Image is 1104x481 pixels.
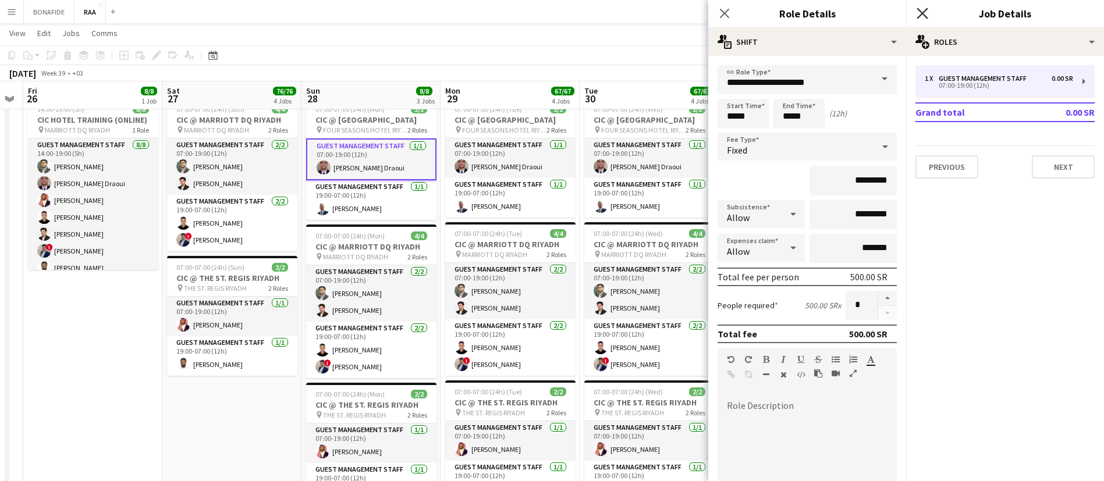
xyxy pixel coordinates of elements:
h3: CIC @ THE ST. REGIS RIYADH [445,397,576,408]
span: FOUR SEASONS HOTEL RIYADH [323,126,407,134]
span: 07:00-07:00 (24h) (Tue) [455,229,522,238]
h3: CIC @ MARRIOTT DQ RIYADH [445,239,576,250]
app-job-card: 07:00-07:00 (24h) (Wed)4/4CIC @ MARRIOTT DQ RIYADH MARRIOTT DQ RIYADH2 RolesGuest Management Staf... [584,222,715,376]
button: Previous [915,155,978,179]
app-card-role: Guest Management Staff1/107:00-19:00 (12h)[PERSON_NAME] [445,421,576,461]
span: 2 Roles [546,408,566,417]
span: Jobs [62,28,80,38]
span: 2 Roles [686,250,705,259]
app-job-card: 07:00-07:00 (24h) (Tue)4/4CIC @ MARRIOTT DQ RIYADH MARRIOTT DQ RIYADH2 RolesGuest Management Staf... [445,222,576,376]
app-card-role: Guest Management Staff2/219:00-07:00 (12h)[PERSON_NAME]![PERSON_NAME] [167,195,297,251]
span: ! [602,357,609,364]
div: [DATE] [9,67,36,79]
span: 1 Role [132,126,149,134]
div: Total fee [718,328,757,340]
button: Strikethrough [814,355,822,364]
button: Next [1032,155,1095,179]
span: Sat [167,85,180,96]
app-card-role: Guest Management Staff2/207:00-19:00 (12h)[PERSON_NAME][PERSON_NAME] [306,265,436,322]
h3: CIC @ [GEOGRAPHIC_DATA] [445,115,576,125]
span: 76/76 [273,87,296,95]
a: View [5,26,30,41]
span: 2 Roles [686,408,705,417]
app-card-role: Guest Management Staff1/107:00-19:00 (12h)[PERSON_NAME] [167,297,297,336]
button: Fullscreen [849,369,857,378]
span: 07:00-07:00 (24h) (Wed) [594,229,663,238]
span: ! [463,357,470,364]
div: 1 x [925,74,939,83]
span: Edit [37,28,51,38]
a: Jobs [58,26,84,41]
div: Shift [708,28,906,56]
button: Insert video [832,369,840,378]
span: 27 [165,92,180,105]
app-card-role: Guest Management Staff1/119:00-07:00 (12h)[PERSON_NAME] [167,336,297,376]
h3: CIC @ MARRIOTT DQ RIYADH [584,239,715,250]
span: Allow [727,212,750,223]
button: Clear Formatting [779,370,787,379]
div: 500.00 SR x [805,300,841,311]
div: 500.00 SR [849,328,888,340]
span: THE ST. REGIS RIYADH [184,284,247,293]
span: 07:00-07:00 (24h) (Tue) [455,387,522,396]
app-card-role: Guest Management Staff1/107:00-19:00 (12h)[PERSON_NAME] [584,421,715,461]
app-card-role: Guest Management Staff2/219:00-07:00 (12h)[PERSON_NAME]![PERSON_NAME] [306,322,436,378]
span: FOUR SEASONS HOTEL RIYADH [601,126,686,134]
span: MARRIOTT DQ RIYADH [45,126,110,134]
span: 4/4 [689,229,705,238]
span: 2 Roles [546,126,566,134]
button: Italic [779,355,787,364]
span: ! [185,233,192,240]
span: FOUR SEASONS HOTEL RIYADH [462,126,546,134]
app-card-role: Guest Management Staff2/207:00-19:00 (12h)[PERSON_NAME][PERSON_NAME] [167,138,297,195]
span: ! [46,244,53,251]
h3: CIC @ THE ST. REGIS RIYADH [584,397,715,408]
div: 0.00 SR [1052,74,1073,83]
app-card-role: Guest Management Staff1/119:00-07:00 (12h)[PERSON_NAME] [584,178,715,218]
span: 8/8 [141,87,157,95]
span: MARRIOTT DQ RIYADH [462,250,527,259]
div: 07:00-07:00 (24h) (Tue)2/2CIC @ [GEOGRAPHIC_DATA] FOUR SEASONS HOTEL RIYADH2 RolesGuest Managemen... [445,98,576,218]
div: Roles [906,28,1104,56]
span: 2 Roles [407,126,427,134]
span: THE ST. REGIS RIYADH [462,408,525,417]
app-card-role: Guest Management Staff2/207:00-19:00 (12h)[PERSON_NAME][PERSON_NAME] [584,263,715,319]
span: 2 Roles [268,284,288,293]
span: 2 Roles [268,126,288,134]
h3: Role Details [708,6,906,21]
app-card-role: Guest Management Staff8/814:00-19:00 (5h)[PERSON_NAME][PERSON_NAME] Draoui[PERSON_NAME][PERSON_NA... [28,138,158,296]
span: 2 Roles [407,411,427,419]
app-card-role: Guest Management Staff2/219:00-07:00 (12h)[PERSON_NAME]![PERSON_NAME] [445,319,576,376]
span: 07:00-07:00 (24h) (Mon) [315,231,385,240]
button: Undo [727,355,735,364]
h3: CIC @ MARRIOTT DQ RIYADH [167,115,297,125]
button: RAA [74,1,106,23]
app-card-role: Guest Management Staff1/107:00-19:00 (12h)[PERSON_NAME] Draoui [306,138,436,180]
app-job-card: 07:00-07:00 (24h) (Mon)4/4CIC @ MARRIOTT DQ RIYADH MARRIOTT DQ RIYADH2 RolesGuest Management Staf... [306,225,436,378]
h3: CIC @ [GEOGRAPHIC_DATA] [306,115,436,125]
button: BONAFIDE [24,1,74,23]
div: 4 Jobs [274,97,296,105]
span: 2/2 [689,387,705,396]
span: 2/2 [550,387,566,396]
app-card-role: Guest Management Staff1/107:00-19:00 (12h)[PERSON_NAME] Draoui [584,138,715,178]
span: MARRIOTT DQ RIYADH [184,126,249,134]
app-card-role: Guest Management Staff1/119:00-07:00 (12h)[PERSON_NAME] [306,180,436,220]
a: Edit [33,26,55,41]
div: 14:00-19:00 (5h)8/8CIC HOTEL TRAINING (ONLINE) MARRIOTT DQ RIYADH1 RoleGuest Management Staff8/81... [28,98,158,270]
button: Redo [744,355,752,364]
button: Ordered List [849,355,857,364]
span: 2/2 [411,390,427,398]
span: Fixed [727,144,747,156]
span: View [9,28,26,38]
button: Unordered List [832,355,840,364]
span: 2 Roles [686,126,705,134]
div: 07:00-07:00 (24h) (Sun)4/4CIC @ MARRIOTT DQ RIYADH MARRIOTT DQ RIYADH2 RolesGuest Management Staf... [167,98,297,251]
button: Underline [797,355,805,364]
app-job-card: 07:00-07:00 (24h) (Wed)2/2CIC @ [GEOGRAPHIC_DATA] FOUR SEASONS HOTEL RIYADH2 RolesGuest Managemen... [584,98,715,218]
button: Paste as plain text [814,369,822,378]
h3: CIC HOTEL TRAINING (ONLINE) [28,115,158,125]
span: 2 Roles [407,252,427,261]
